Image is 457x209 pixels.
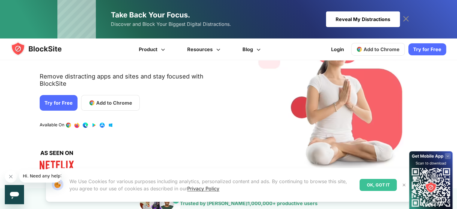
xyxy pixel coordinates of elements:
iframe: Button to launch messaging window [5,185,24,204]
span: Discover and Block Your Biggest Digital Distractions. [111,20,231,29]
img: Close [402,183,407,187]
span: Add to Chrome [364,46,400,52]
text: Available On [40,122,64,128]
a: Blog [232,38,273,60]
iframe: Message from company [19,169,61,183]
a: Login [328,42,348,57]
a: Privacy Policy [187,186,219,192]
a: Product [129,38,177,60]
span: Add to Chrome [96,99,132,106]
button: Close [400,181,408,189]
a: Add to Chrome [81,95,140,111]
a: Try for Free [40,95,78,111]
div: OK, GOT IT [360,179,397,191]
iframe: Close message [5,171,17,183]
div: Reveal My Distractions [326,11,400,27]
p: We Use Cookies for various purposes including analytics, personalized content and ads. By continu... [69,178,355,192]
a: Resources [177,38,232,60]
img: chrome-icon.svg [356,46,362,52]
a: Try for Free [408,43,446,55]
img: blocksite-icon.5d769676.svg [11,41,73,56]
span: Take Back Your Focus. [111,11,190,19]
text: Remove distracting apps and sites and stay focused with BlockSite [40,73,231,92]
span: Hi. Need any help? [4,4,43,9]
a: Add to Chrome [351,43,405,56]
